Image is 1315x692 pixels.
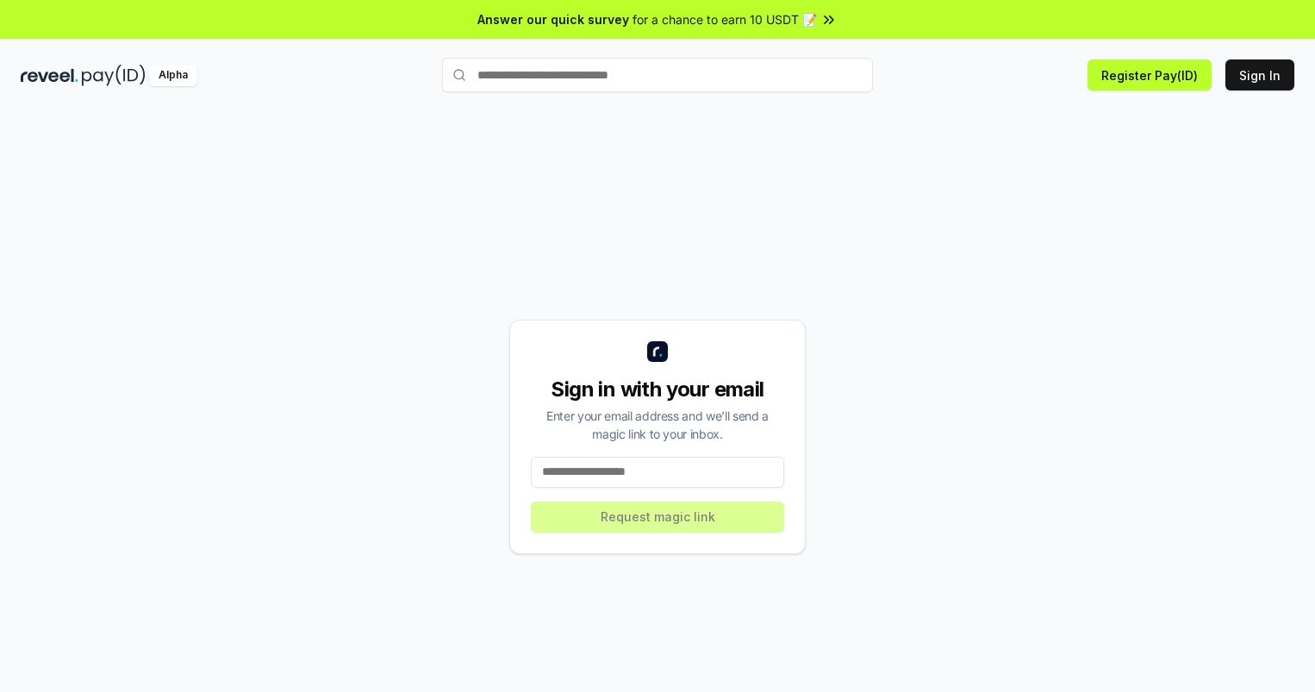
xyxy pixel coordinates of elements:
span: for a chance to earn 10 USDT 📝 [633,10,817,28]
img: reveel_dark [21,65,78,86]
button: Register Pay(ID) [1088,59,1212,90]
button: Sign In [1225,59,1294,90]
div: Sign in with your email [531,376,784,403]
img: logo_small [647,341,668,362]
div: Alpha [149,65,197,86]
img: pay_id [82,65,146,86]
span: Answer our quick survey [477,10,629,28]
div: Enter your email address and we’ll send a magic link to your inbox. [531,407,784,443]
